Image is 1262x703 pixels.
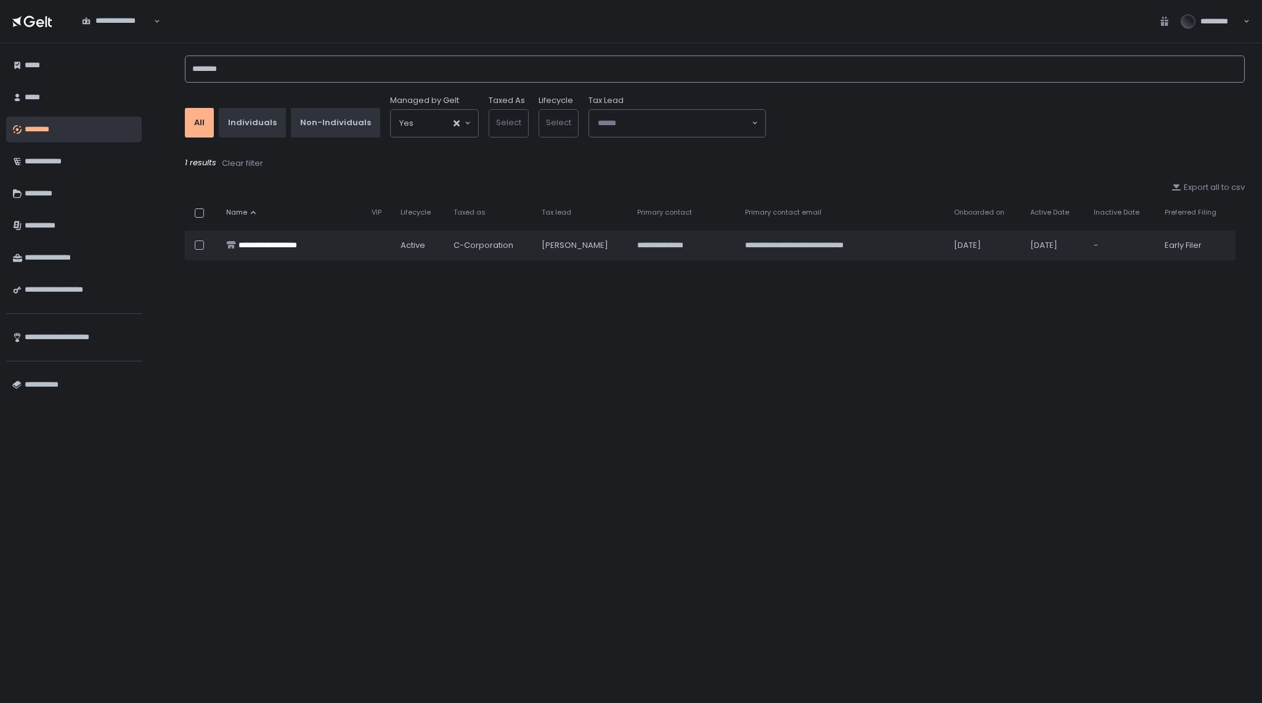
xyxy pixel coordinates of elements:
span: Taxed as [454,208,486,217]
input: Search for option [413,117,452,129]
span: Select [496,117,521,128]
span: Primary contact [637,208,692,217]
span: VIP [372,208,381,217]
div: All [194,117,205,128]
div: Clear filter [222,158,263,169]
button: All [185,108,214,138]
span: Onboarded on [954,208,1004,217]
span: active [401,240,425,251]
div: [PERSON_NAME] [542,240,622,251]
div: Non-Individuals [300,117,371,128]
button: Clear filter [221,157,264,170]
span: Managed by Gelt [390,95,459,106]
button: Clear Selected [454,120,460,126]
div: - [1094,240,1150,251]
span: Active Date [1030,208,1069,217]
input: Search for option [82,27,153,39]
div: Search for option [74,9,160,35]
span: Primary contact email [745,208,821,217]
span: Tax Lead [588,95,624,106]
button: Individuals [219,108,286,138]
div: 1 results [185,157,1245,170]
label: Taxed As [489,95,525,106]
div: C-Corporation [454,240,526,251]
div: [DATE] [954,240,1016,251]
span: Select [546,117,571,128]
span: Lifecycle [401,208,431,217]
div: [DATE] [1030,240,1078,251]
input: Search for option [598,117,751,129]
button: Non-Individuals [291,108,380,138]
div: Individuals [228,117,277,128]
span: Name [226,208,247,217]
div: Search for option [589,110,765,137]
div: Early Filer [1165,240,1228,251]
span: Tax lead [542,208,571,217]
label: Lifecycle [539,95,573,106]
span: Yes [399,117,413,129]
span: Preferred Filing [1165,208,1216,217]
div: Search for option [391,110,478,137]
span: Inactive Date [1094,208,1139,217]
button: Export all to csv [1171,182,1245,193]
